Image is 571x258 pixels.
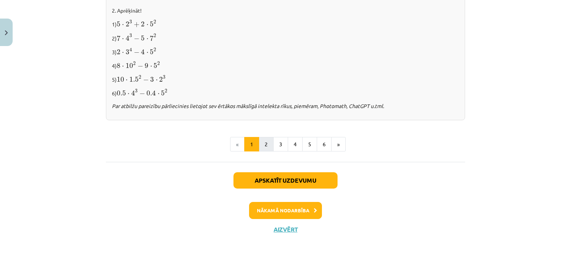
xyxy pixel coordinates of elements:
[331,137,346,152] button: »
[131,90,135,96] span: 4
[271,226,300,233] button: Aizvērt
[112,19,459,28] p: 1)
[122,38,124,40] span: ⋅
[244,137,259,152] button: 1
[106,137,465,152] nav: Page navigation example
[146,24,148,26] span: ⋅
[150,35,154,41] span: 7
[117,22,120,27] span: 5
[117,77,124,82] span: 10
[122,24,124,26] span: ⋅
[150,77,154,82] span: 3
[141,49,145,55] span: 4
[135,89,138,93] span: 3
[163,75,165,79] span: 3
[129,20,132,24] span: 3
[122,52,124,54] span: ⋅
[158,93,159,95] span: ⋅
[273,137,288,152] button: 3
[112,74,459,84] p: 5)
[143,77,149,82] span: −
[112,88,459,97] p: 6)
[112,61,459,70] p: 4)
[146,52,148,54] span: ⋅
[150,66,152,68] span: ⋅
[146,90,156,96] span: 0.4
[5,30,8,35] img: icon-close-lesson-0947bae3869378f0d4975bcd49f059093ad1ed9edebbc8119c70593378902aed.svg
[156,79,158,82] span: ⋅
[138,63,143,69] span: −
[126,22,129,27] span: 2
[134,22,139,27] span: +
[117,63,120,68] span: 8
[141,36,145,41] span: 5
[117,49,120,55] span: 2
[161,91,165,96] span: 5
[317,137,332,152] button: 6
[126,49,129,55] span: 3
[150,22,154,27] span: 5
[154,48,156,52] span: 2
[129,77,139,82] span: 1.5
[126,79,128,82] span: ⋅
[128,93,129,95] span: ⋅
[259,137,274,152] button: 2
[154,63,157,68] span: 5
[165,89,167,93] span: 2
[112,47,459,56] p: 3)
[112,102,384,109] i: Par atbilžu pareizību pārliecinies lietojot sev ērtākos mākslīgā intelekta rīkus, piemēram, Photo...
[133,62,136,65] span: 2
[154,20,156,24] span: 2
[129,34,132,37] span: 3
[159,77,163,82] span: 2
[146,38,148,40] span: ⋅
[141,22,145,27] span: 2
[117,35,120,41] span: 7
[126,63,133,68] span: 10
[139,91,145,96] span: −
[157,62,160,65] span: 2
[134,36,139,41] span: −
[122,66,124,68] span: ⋅
[154,34,156,37] span: 2
[288,137,303,152] button: 4
[129,48,132,52] span: 4
[150,49,154,55] span: 5
[112,33,459,42] p: 2)
[233,172,338,189] button: Apskatīt uzdevumu
[302,137,317,152] button: 5
[117,91,126,96] span: 0.5
[145,63,148,68] span: 9
[249,202,322,219] button: Nākamā nodarbība
[139,75,141,79] span: 2
[112,7,459,14] p: 2. Aprēķināt!
[126,35,129,41] span: 4
[134,50,139,55] span: −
